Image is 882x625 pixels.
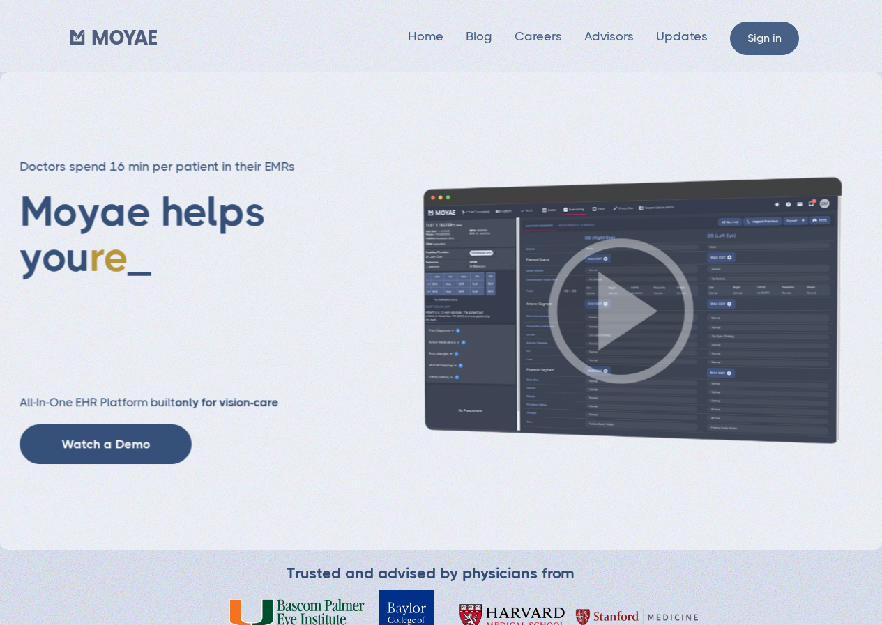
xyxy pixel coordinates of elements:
a: Home [408,29,443,43]
a: Blog [466,29,492,43]
a: Careers [515,29,562,43]
span: re [89,233,128,281]
a: Sign in [730,22,799,55]
a: Updates [656,29,708,43]
a: home [70,26,157,47]
a: Watch a Demo [20,424,192,463]
div: Trusted and advised by physicians from [287,564,575,583]
h2: All-In-One EHR Platform built [20,395,349,410]
img: Patient history screenshot [381,176,862,447]
a: Advisors [584,29,634,43]
span: _ [128,233,151,281]
h1: Moyae helps you [20,189,349,368]
h3: Doctors spend 16 min per patient in their EMRs [20,158,349,175]
strong: only for vision-care [175,395,278,409]
img: Moyae Logo [70,30,157,44]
